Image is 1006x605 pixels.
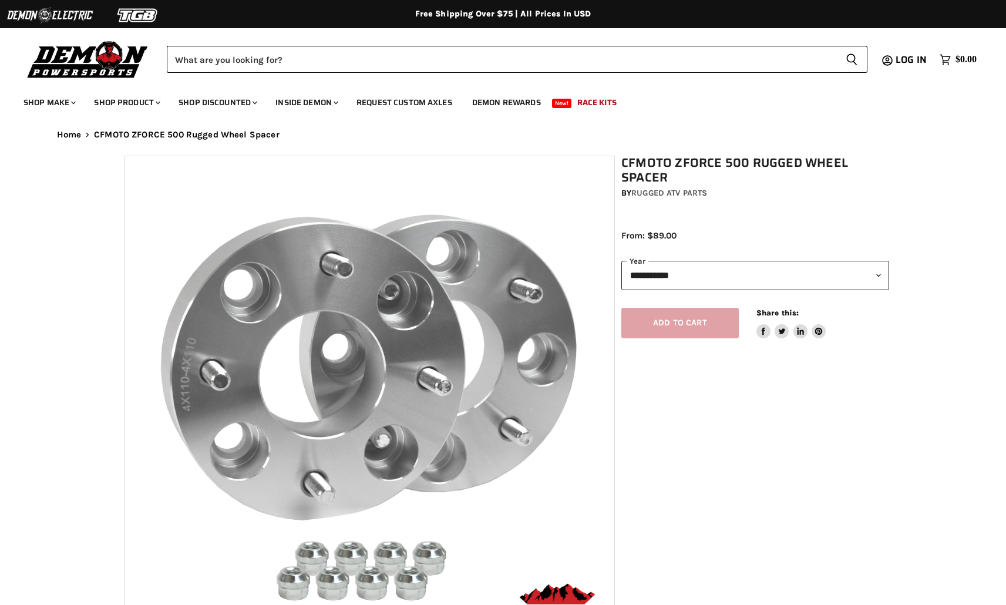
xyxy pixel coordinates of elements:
img: TGB Logo 2 [94,4,182,26]
a: Shop Make [15,90,83,115]
span: CFMOTO ZFORCE 500 Rugged Wheel Spacer [94,130,280,140]
a: Inside Demon [267,90,345,115]
img: Demon Powersports [23,38,152,80]
div: by [621,187,889,200]
h1: CFMOTO ZFORCE 500 Rugged Wheel Spacer [621,156,889,185]
a: $0.00 [934,51,983,68]
a: Race Kits [568,90,625,115]
nav: Breadcrumbs [33,130,973,140]
img: Demon Electric Logo 2 [6,4,94,26]
form: Product [167,46,867,73]
span: From: $89.00 [621,230,677,241]
ul: Main menu [15,86,974,115]
span: Log in [896,52,927,67]
input: Search [167,46,836,73]
select: year [621,261,889,290]
span: Share this: [756,308,799,317]
a: Request Custom Axles [348,90,461,115]
div: Free Shipping Over $75 | All Prices In USD [33,9,973,19]
a: Shop Discounted [170,90,264,115]
aside: Share this: [756,308,826,339]
button: Search [836,46,867,73]
a: Rugged ATV Parts [631,188,707,198]
a: Home [57,130,82,140]
a: Shop Product [85,90,167,115]
a: Demon Rewards [463,90,550,115]
a: Log in [890,55,934,65]
span: $0.00 [955,54,977,65]
span: New! [552,99,572,108]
